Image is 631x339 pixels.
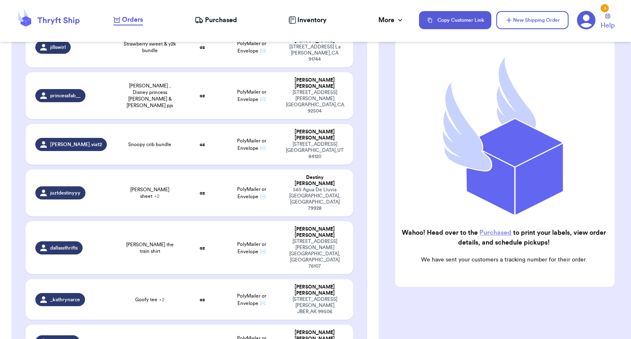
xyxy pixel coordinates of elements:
div: [STREET_ADDRESS] [GEOGRAPHIC_DATA] , UT 84120 [286,141,343,160]
span: [PERSON_NAME] , Disney princess [PERSON_NAME] & [PERSON_NAME] pjs [122,82,178,109]
span: PolyMailer or Envelope ✉️ [237,89,266,102]
span: + 2 [159,297,164,302]
div: More [378,15,404,25]
a: Purchased [479,229,511,236]
div: 565 Agua De Lluvia [GEOGRAPHIC_DATA] , [GEOGRAPHIC_DATA] 79928 [286,187,343,211]
span: dallassthrifts [50,245,78,251]
span: Inventory [297,15,327,25]
button: Copy Customer Link [419,11,491,29]
span: jillswirl [50,44,66,50]
span: _kathrynarce [50,296,80,303]
span: PolyMailer or Envelope ✉️ [237,41,266,53]
span: PolyMailer or Envelope ✉️ [237,293,266,306]
span: Help [601,21,615,30]
button: New Shipping Order [496,11,569,29]
a: Inventory [288,15,327,25]
span: Orders [122,15,143,25]
div: Destiny [PERSON_NAME] [286,174,343,187]
span: juztdestinyyy [50,190,81,196]
span: [PERSON_NAME].via12 [50,141,102,148]
strong: oz [200,93,205,98]
span: [PERSON_NAME] sheet [122,186,178,199]
span: princessfab__ [50,92,81,99]
a: 3 [577,11,596,30]
a: Help [601,14,615,30]
strong: oz [200,190,205,195]
span: Strawberry sweet & y2k bundle [122,41,178,54]
div: [STREET_ADDRESS] La [PERSON_NAME] , CA 91744 [286,44,343,62]
span: PolyMailer or Envelope ✉️ [237,138,266,151]
span: + 2 [154,194,159,199]
span: Purchased [205,15,237,25]
span: Snoopy crib bundle [128,141,171,148]
div: [STREET_ADDRESS][PERSON_NAME] [GEOGRAPHIC_DATA] , [GEOGRAPHIC_DATA] 76107 [286,238,343,269]
a: Purchased [195,15,237,25]
div: [PERSON_NAME] [PERSON_NAME] [286,77,343,89]
div: [STREET_ADDRESS][PERSON_NAME] [GEOGRAPHIC_DATA] , CA 92504 [286,89,343,114]
h2: Wahoo! Head over to the to print your labels, view order details, and schedule pickups! [402,228,606,247]
span: Goofy tee [135,296,164,303]
div: [PERSON_NAME] [PERSON_NAME] [286,284,343,296]
div: [STREET_ADDRESS][PERSON_NAME] JBER , AK 99506 [286,296,343,315]
strong: oz [200,45,205,50]
p: We have sent your customers a tracking number for their order. [402,256,606,264]
div: [PERSON_NAME] [PERSON_NAME] [286,129,343,141]
span: PolyMailer or Envelope ✉️ [237,187,266,199]
strong: oz [200,297,205,302]
span: PolyMailer or Envelope ✉️ [237,242,266,254]
div: [PERSON_NAME] [PERSON_NAME] [286,226,343,238]
strong: oz [200,245,205,250]
div: 3 [601,4,609,12]
span: [PERSON_NAME] the train shirt [122,241,178,254]
a: Orders [113,15,143,25]
strong: oz [200,142,205,147]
